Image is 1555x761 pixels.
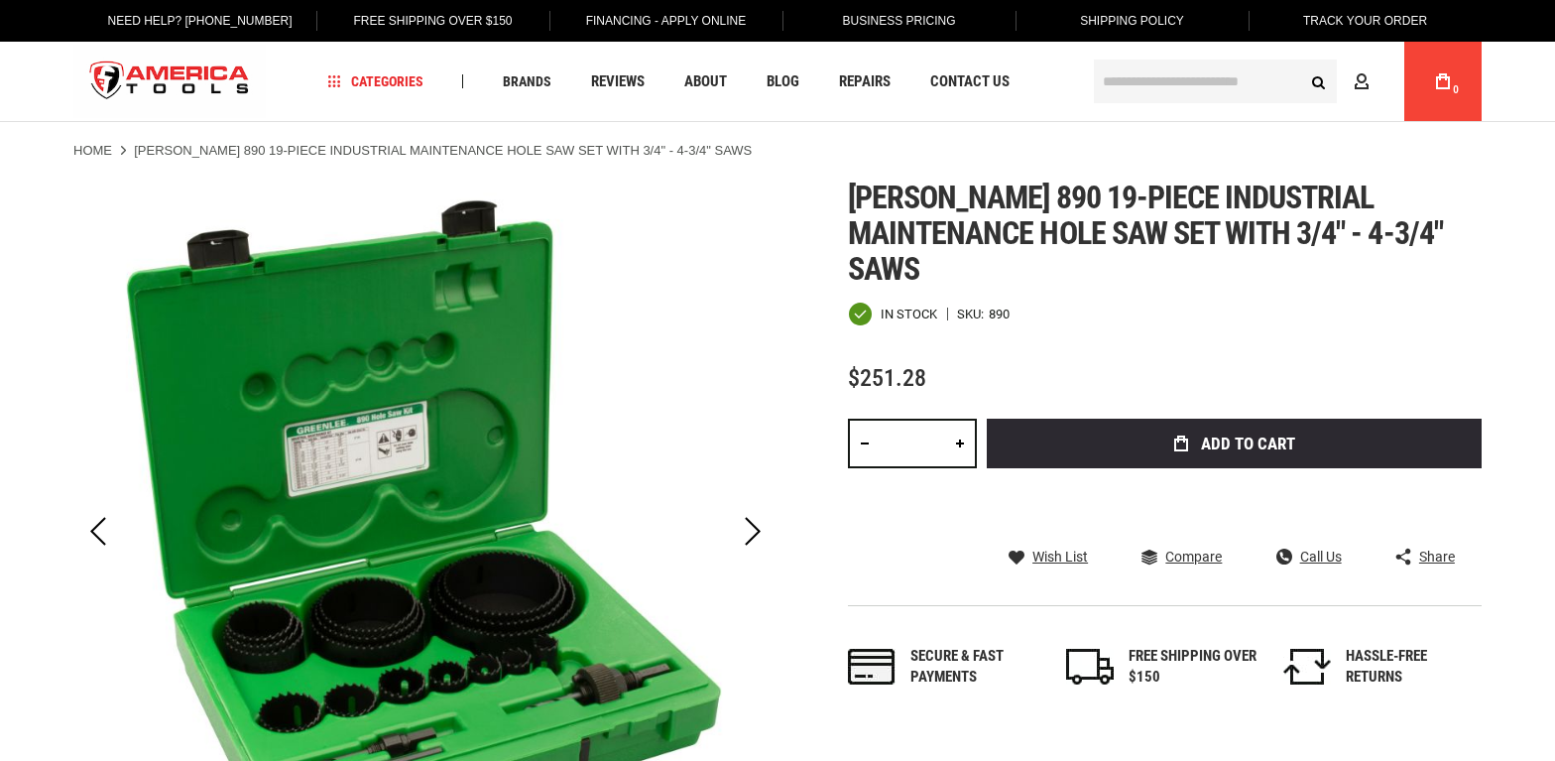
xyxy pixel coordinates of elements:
[1346,646,1475,689] div: HASSLE-FREE RETURNS
[1300,550,1342,564] span: Call Us
[494,68,560,95] a: Brands
[830,68,899,95] a: Repairs
[1283,649,1331,685] img: returns
[758,68,808,95] a: Blog
[989,308,1010,320] div: 890
[1201,436,1295,452] span: Add to Cart
[1165,550,1222,564] span: Compare
[910,646,1039,689] div: Secure & fast payments
[582,68,654,95] a: Reviews
[1032,550,1088,564] span: Wish List
[1276,548,1342,566] a: Call Us
[1453,84,1459,95] span: 0
[1424,42,1462,121] a: 0
[1080,14,1184,28] span: Shipping Policy
[1299,63,1337,100] button: Search
[930,74,1010,89] span: Contact Us
[767,74,799,89] span: Blog
[684,74,727,89] span: About
[848,364,926,392] span: $251.28
[134,143,752,158] strong: [PERSON_NAME] 890 19-PIECE INDUSTRIAL MAINTENANCE HOLE SAW SET WITH 3/4" - 4-3/4" SAWS
[1066,649,1114,685] img: shipping
[983,474,1486,532] iframe: Secure express checkout frame
[848,649,896,685] img: payments
[503,74,551,88] span: Brands
[848,179,1443,288] span: [PERSON_NAME] 890 19-piece industrial maintenance hole saw set with 3/4" - 4-3/4" saws
[1129,646,1257,689] div: FREE SHIPPING OVER $150
[1009,548,1088,566] a: Wish List
[328,74,423,88] span: Categories
[73,142,112,160] a: Home
[73,45,266,119] a: store logo
[675,68,736,95] a: About
[591,74,645,89] span: Reviews
[921,68,1018,95] a: Contact Us
[319,68,432,95] a: Categories
[1419,550,1455,564] span: Share
[839,74,891,89] span: Repairs
[881,308,937,320] span: In stock
[73,45,266,119] img: America Tools
[957,308,989,320] strong: SKU
[848,302,937,326] div: Availability
[987,419,1482,468] button: Add to Cart
[1141,548,1222,566] a: Compare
